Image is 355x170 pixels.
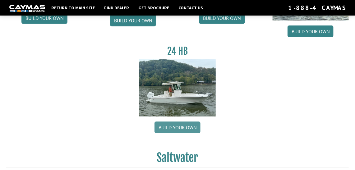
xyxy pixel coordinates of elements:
a: Get Brochure [135,4,172,12]
img: 24_HB_thumbnail.jpg [139,59,216,117]
a: Build your own [110,15,156,26]
a: Find Dealer [101,4,132,12]
a: Return to main site [48,4,98,12]
a: Build your own [199,12,245,24]
a: Build your own [288,25,334,37]
h3: 24 HB [139,45,216,57]
a: Build your own [154,122,201,133]
a: Build your own [21,12,67,24]
h2: Saltwater [6,151,349,168]
div: 1-888-4CAYMAS [288,4,346,12]
a: Contact Us [175,4,206,12]
img: white-logo-c9c8dbefe5ff5ceceb0f0178aa75bf4bb51f6bca0971e226c86eb53dfe498488.png [9,5,45,11]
